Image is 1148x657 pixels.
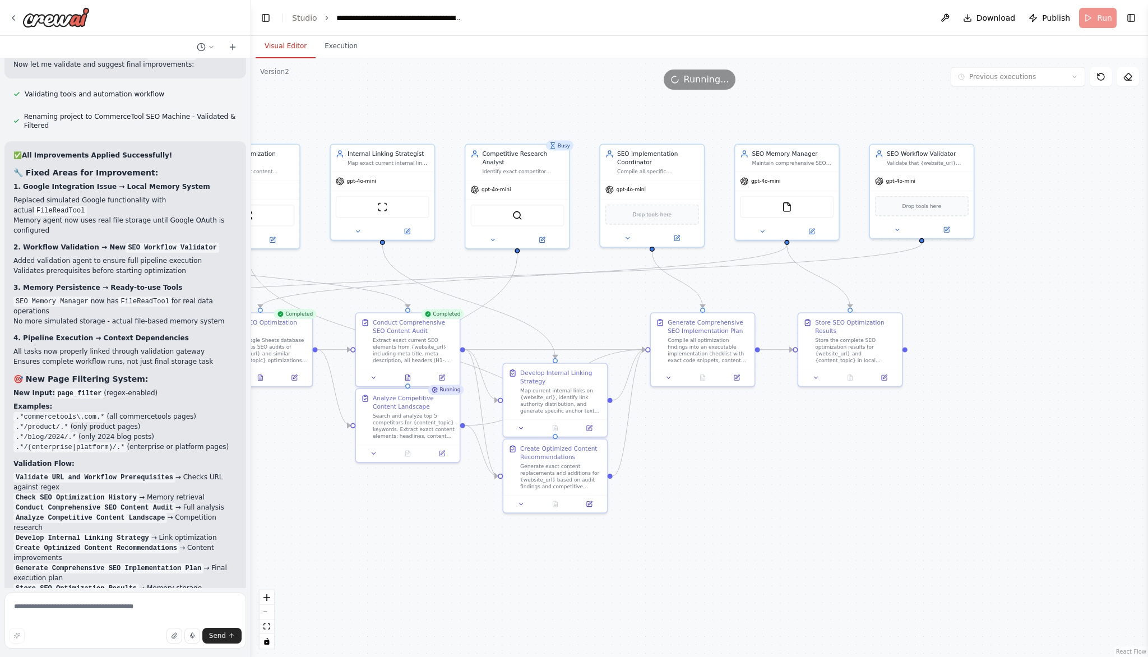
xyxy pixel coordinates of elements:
g: Edge from 6433b986-6fa0-471a-a523-93367a80f144 to 91b94e1f-2e83-4086-9f2f-3619f7ed41af [613,345,646,404]
button: Send [202,628,242,644]
g: Edge from dca5630e-bedc-49c6-b159-5fb73e2eb519 to 8700d6ab-daf5-41af-9638-5ca672f1367d [465,345,498,480]
img: Logo [22,7,90,27]
g: Edge from ba703762-2481-4761-8237-7b27460926de to d2a6edbf-5fa2-4187-8eae-dfb28b4d8c89 [318,345,351,429]
button: toggle interactivity [260,634,274,649]
code: .*/blog/2024/.* [13,432,78,442]
div: Store SEO Optimization ResultsStore the complete SEO optimization results for {website_url} and {... [798,312,903,387]
button: View output [390,373,426,383]
div: Search and analyze top 5 competitors for {content_topic} keywords. Extract exact content elements... [373,413,455,439]
button: Click to speak your automation idea [184,628,200,644]
code: Validate URL and Workflow Prerequisites [13,473,175,483]
div: Check SEO Optimization History [225,318,307,335]
button: No output available [832,373,868,383]
code: Develop Internal Linking Strategy [13,533,151,543]
div: SEO Workflow Validator [887,150,969,158]
li: Validates prerequisites before starting optimization [13,266,237,276]
div: Competitive Research Analyst [482,150,564,166]
li: → Full analysis [13,502,237,512]
div: Generate Comprehensive SEO Implementation Plan [668,318,749,335]
li: No more simulated storage - actual file-based memory system [13,316,237,326]
div: Create Optimized Content RecommendationsGenerate exact content replacements and additions for {we... [503,439,608,513]
button: Download [959,8,1020,28]
li: (enterprise or platform pages) [13,442,237,452]
div: Analyze Competitive Content Landscape [373,394,455,411]
code: Conduct Comprehensive SEO Content Audit [13,503,175,513]
div: Map current internal links on {website_url}, identify link authority distribution, and generate s... [520,387,602,414]
g: Edge from 4bb0b88d-6c55-4ed1-8602-63add52b56f3 to 23bf50f6-039f-48de-b80f-872ecbbf3abe [783,245,854,308]
g: Edge from d2a6edbf-5fa2-4187-8eae-dfb28b4d8c89 to 8700d6ab-daf5-41af-9638-5ca672f1367d [465,421,498,480]
button: Open in side panel [383,226,431,237]
div: Identify exact competitor advantages for {content_topic} and extract specific content elements, s... [482,168,564,175]
div: React Flow controls [260,590,274,649]
button: Switch to previous chat [192,40,219,54]
strong: Examples: [13,402,52,410]
g: Edge from e3fbffbf-d4ff-4f7a-8b62-6d4727efb3bf to 640e7860-634d-486c-b19a-713b3e59f48f [109,243,926,308]
strong: 🔧 Fixed Areas for Improvement: [13,168,158,177]
div: Generate Comprehensive SEO Implementation PlanCompile all optimization findings into an executabl... [650,312,756,387]
g: Edge from dca5630e-bedc-49c6-b159-5fb73e2eb519 to 6433b986-6fa0-471a-a523-93367a80f144 [465,345,498,404]
button: Open in side panel [518,235,566,245]
span: Validating tools and automation workflow [25,90,164,99]
div: Extract exact current SEO elements from {website_url} including meta title, meta description, all... [373,337,455,364]
code: Create Optimized Content Recommendations [13,543,179,553]
li: Added validation agent to ensure full pipeline execution [13,256,237,266]
div: Store SEO Optimization Results [815,318,897,335]
div: Compile all specific optimization data into an executable implementation checklist with exact cod... [617,168,699,175]
li: → Link optimization [13,533,237,543]
button: zoom out [260,605,274,619]
div: Generate exact content replacements and additions for {website_url} based on audit findings and c... [520,463,602,490]
li: → Checks URL against regex [13,472,237,492]
g: Edge from ba703762-2481-4761-8237-7b27460926de to dca5630e-bedc-49c6-b159-5fb73e2eb519 [318,345,351,354]
strong: 1. Google Integration Issue → Local Memory System [13,183,210,191]
li: (only product pages) [13,422,237,432]
code: FileReadTool [118,297,171,307]
code: Check SEO Optimization History [13,493,139,503]
nav: breadcrumb [292,12,462,24]
button: Hide left sidebar [258,10,274,26]
div: RunningAnalyze Competitive Content LandscapeSearch and analyze top 5 competitors for {content_top... [355,388,460,462]
div: BusyCompetitive Research AnalystIdentify exact competitor advantages for {content_topic} and extr... [465,144,570,249]
g: Edge from 8700d6ab-daf5-41af-9638-5ca672f1367d to 91b94e1f-2e83-4086-9f2f-3619f7ed41af [613,345,646,480]
button: Open in side panel [248,235,296,245]
code: .*commercetools\.com.* [13,412,107,422]
li: Replaced simulated Google functionality with actual [13,195,237,215]
button: No output available [538,423,573,433]
button: Open in side panel [923,225,970,235]
div: CompletedCheck SEO Optimization HistoryQuery Google Sheets database for previous SEO audits of {w... [207,312,313,387]
li: → Memory retrieval [13,492,237,502]
button: View output [243,373,279,383]
div: Develop Internal Linking StrategyMap current internal links on {website_url}, identify link autho... [503,363,608,437]
g: Edge from 5cbadaa9-5d22-4ea5-8ed6-a62b8bb81d20 to 91b94e1f-2e83-4086-9f2f-3619f7ed41af [648,252,707,308]
div: SEO Implementation Coordinator [617,150,699,166]
div: Generate exact content replacements and additions for {website_url} with specific word counts, se... [212,168,294,175]
span: Renaming project to CommerceTool SEO Machine - Validated & Filtered [24,112,237,130]
code: page_filter [55,388,104,399]
span: Drop tools here [902,202,942,210]
button: fit view [260,619,274,634]
div: Running [428,385,464,395]
button: Open in side panel [575,499,604,509]
div: SEO Memory Manager [752,150,834,158]
button: Previous executions [951,67,1085,86]
g: Edge from 016a1ca6-5ebb-44ce-a48e-5e7f58c57d00 to d2a6edbf-5fa2-4187-8eae-dfb28b4d8c89 [404,253,521,383]
li: → Final execution plan [13,563,237,583]
code: Store SEO Optimization Results [13,584,139,594]
div: Query Google Sheets database for previous SEO audits of {website_url} and similar {content_topic}... [225,337,307,364]
div: SEO Workflow ValidatorValidate that {website_url} matches the specified {page_filter} regex patte... [869,144,974,239]
a: Studio [292,13,317,22]
span: gpt-4o-mini [886,178,915,184]
strong: New Input: [13,389,104,397]
p: (regex-enabled) [13,388,237,398]
div: Store the complete SEO optimization results for {website_url} and {content_topic} in local memory... [815,337,897,364]
button: Upload files [166,628,182,644]
div: Maintain comprehensive SEO optimization history for {website_url} using Google Sheets for URL/top... [752,160,834,166]
div: SEO Implementation CoordinatorCompile all specific optimization data into an executable implement... [599,144,705,248]
button: Open in side panel [427,448,456,459]
button: Open in side panel [575,423,604,433]
li: All tasks now properly linked through validation gateway [13,346,237,357]
button: Visual Editor [256,35,316,58]
div: Compile all optimization findings into an executable implementation checklist with exact code sni... [668,337,749,364]
code: SEO Memory Manager [13,297,91,307]
button: Improve this prompt [9,628,25,644]
button: Open in side panel [653,233,701,243]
